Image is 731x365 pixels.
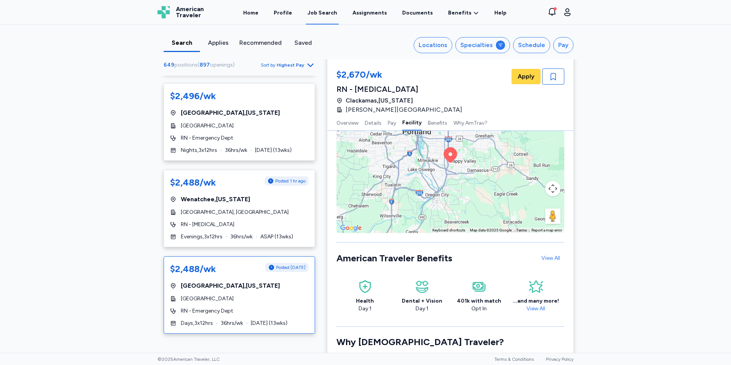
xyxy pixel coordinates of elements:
div: Opt In [457,305,501,313]
div: Saved [288,38,318,47]
span: Map data ©2025 Google [470,228,512,232]
button: Pay [388,114,396,130]
span: Wenatchee , [US_STATE] [181,195,250,204]
span: 36 hrs/wk [221,319,243,327]
div: Job Search [307,9,337,17]
div: Applies [203,38,233,47]
div: Why [DEMOGRAPHIC_DATA] Traveler? [336,336,564,348]
a: Job Search [306,1,339,24]
button: Keyboard shortcuts [432,228,465,233]
div: Schedule [518,41,545,50]
button: Locations [414,37,452,53]
span: 36 hrs/wk [225,147,247,154]
span: Nights , 3 x 12 hrs [181,147,217,154]
div: Health [356,297,374,305]
span: Posted [DATE] [276,264,305,270]
span: 649 [164,62,174,68]
span: Posted 1 hr ago [275,178,305,184]
div: Search [167,38,197,47]
div: Day 1 [402,305,442,313]
div: ...and many more! [513,297,559,305]
span: Benefits [448,9,471,17]
button: Pay [553,37,573,53]
button: Specialties [455,37,510,53]
button: Overview [336,114,359,130]
button: Details [365,114,382,130]
div: Dental + Vision [402,297,442,305]
button: Facility [402,114,422,130]
span: ASAP ( 13 wks) [260,233,293,241]
div: $2,488/wk [170,176,216,189]
a: Benefits [448,9,479,17]
span: Evenings , 3 x 12 hrs [181,233,223,241]
a: Terms [516,228,527,232]
a: View All [523,305,548,312]
a: Open this area in Google Maps (opens a new window) [338,223,364,233]
span: RN - Emergency Dept [181,134,233,142]
span: RN - Emergency Dept [181,307,233,315]
span: Highest Pay [277,62,304,68]
span: 897 [200,62,210,68]
div: ( ) [164,61,238,69]
span: [DATE] ( 13 wks) [255,147,292,154]
span: American Traveler Benefits [336,253,452,264]
span: Apply [518,72,534,81]
div: Specialties [460,41,493,50]
span: Days , 3 x 12 hrs [181,319,213,327]
span: [PERSON_NAME][GEOGRAPHIC_DATA] [346,105,462,114]
span: [GEOGRAPHIC_DATA] [181,122,234,130]
a: View All [537,251,564,265]
a: Report a map error [531,228,562,232]
button: Schedule [513,37,550,53]
span: Sort by [261,62,275,68]
span: Clackamas , [US_STATE] [346,96,413,105]
img: Google [338,223,364,233]
button: Map camera controls [545,181,560,196]
a: Terms & Conditions [494,357,534,362]
div: Day 1 [356,305,374,313]
span: 36 hrs/wk [230,233,253,241]
span: [GEOGRAPHIC_DATA] [181,295,234,303]
a: Privacy Policy [546,357,573,362]
button: Apply [512,69,541,84]
span: positions [174,62,198,68]
button: Drag Pegman onto the map to open Street View [545,209,560,224]
button: Why AmTrav? [453,114,487,130]
div: $2,496/wk [170,90,216,102]
img: Logo [158,6,170,18]
button: Benefits [428,114,447,130]
div: $2,670/wk [336,68,467,82]
div: Recommended [239,38,282,47]
div: $2,488/wk [170,263,216,275]
div: RN - [MEDICAL_DATA] [336,84,467,95]
span: American Traveler [176,6,204,18]
button: Sort byHighest Pay [261,60,315,70]
span: [GEOGRAPHIC_DATA] , [US_STATE] [181,281,280,290]
div: Locations [419,41,447,50]
div: 401k with match [457,297,501,305]
span: [GEOGRAPHIC_DATA], [GEOGRAPHIC_DATA] [181,209,289,216]
span: openings [210,62,233,68]
span: [DATE] ( 13 wks) [251,319,288,327]
span: [GEOGRAPHIC_DATA] , [US_STATE] [181,108,280,117]
div: Pay [558,41,569,50]
span: RN - [MEDICAL_DATA] [181,221,234,228]
span: © 2025 American Traveler, LLC [158,356,220,362]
